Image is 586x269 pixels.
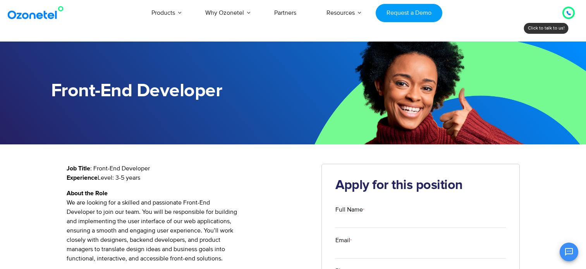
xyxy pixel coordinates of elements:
strong: Job Title [67,165,90,172]
strong: About the Role [67,190,108,196]
strong: Experience [67,175,98,181]
p: : Front-End Developer Level: 3-5 years [67,164,310,182]
h2: Apply for this position [335,178,506,193]
p: We are looking for a skilled and passionate Front-End Developer to join our team. You will be res... [67,189,310,263]
button: Open chat [560,243,578,261]
h1: Front-End Developer [51,80,293,102]
label: Email [335,236,506,245]
a: Request a Demo [376,4,442,22]
label: Full Name [335,205,506,214]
